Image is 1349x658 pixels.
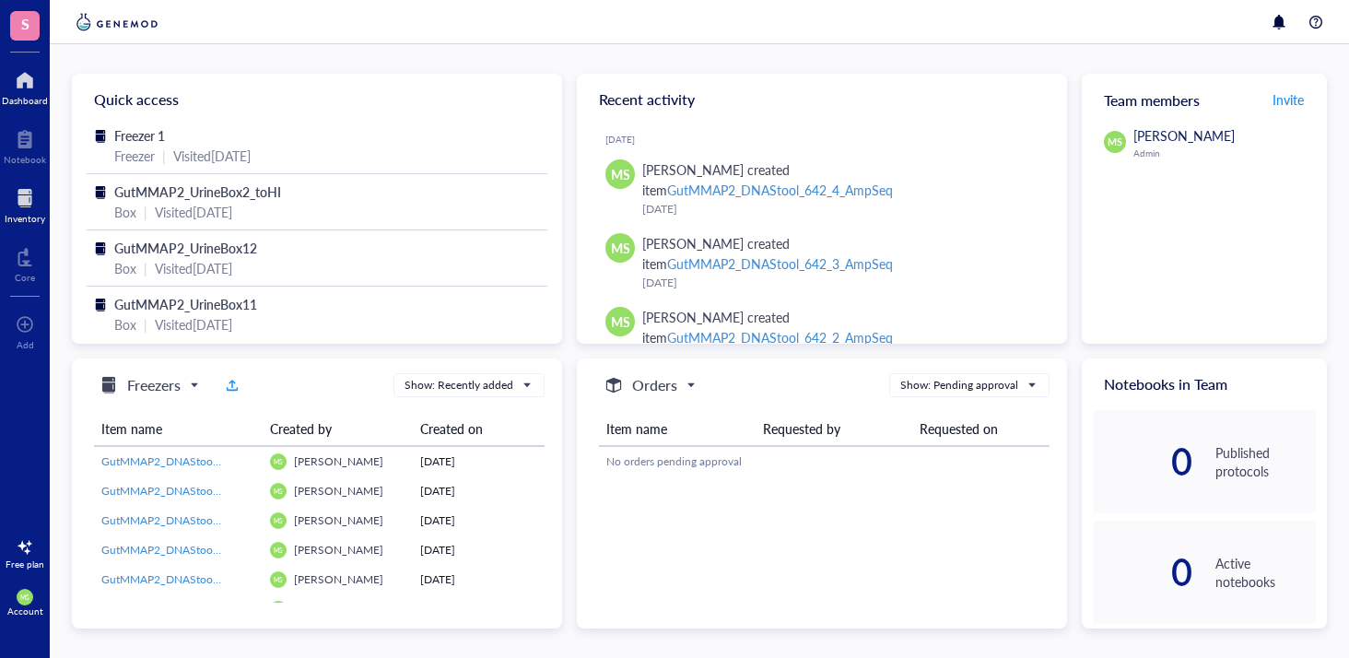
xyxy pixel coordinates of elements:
span: MS [20,593,29,601]
span: MS [274,517,282,524]
span: [PERSON_NAME] [294,571,383,587]
span: MS [611,164,630,184]
div: GutMMAP2_DNAStool_642_3_AmpSeq [667,254,893,273]
th: Created on [413,412,545,446]
div: Notebook [4,154,46,165]
th: Created by [263,412,413,446]
div: Freezer [114,146,155,166]
div: 0 [1093,447,1193,476]
div: Inventory [5,213,45,224]
div: [DATE] [642,200,1038,218]
a: GutMMAP2_DNAStool_642_2_AmpSeq [101,512,255,529]
span: [PERSON_NAME] [1133,126,1235,145]
span: MS [274,488,282,495]
div: GutMMAP2_DNAStool_642_4_AmpSeq [667,181,893,199]
span: Invite [1273,90,1304,109]
div: | [144,258,147,278]
div: Box [114,314,136,335]
div: Dashboard [2,95,48,106]
span: GutMMAP2_DNAStool_204_4_AmpSeq [101,571,299,587]
span: MS [1108,135,1122,149]
h5: Orders [632,374,677,396]
div: Free plan [6,558,44,570]
a: MS[PERSON_NAME] created itemGutMMAP2_DNAStool_642_2_AmpSeq[DATE] [592,300,1052,373]
div: Visited [DATE] [155,314,232,335]
a: Notebook [4,124,46,165]
span: MS [611,238,630,258]
div: [PERSON_NAME] created item [642,159,1038,200]
a: Inventory [5,183,45,224]
div: Show: Recently added [405,377,513,394]
div: [DATE] [420,453,537,470]
span: Freezer 1 [114,126,165,145]
a: GutMMAP2_DNAStool_204_4_AmpSeq [101,571,255,588]
span: GutMMAP2_DNAStool_642_1_AmpSeq [101,542,299,558]
div: | [162,146,166,166]
div: Visited [DATE] [173,146,251,166]
span: GutMMAP2_DNAStool_642_2_AmpSeq [101,512,299,528]
div: Core [15,272,35,283]
th: Requested on [912,412,1050,446]
div: Published protocols [1215,443,1316,480]
div: Box [114,202,136,222]
div: [PERSON_NAME] created item [642,307,1038,347]
div: No orders pending approval [606,453,1042,470]
img: genemod-logo [72,11,162,33]
a: Core [15,242,35,283]
a: MS[PERSON_NAME] created itemGutMMAP2_DNAStool_642_3_AmpSeq[DATE] [592,226,1052,300]
div: [DATE] [420,571,537,588]
a: Dashboard [2,65,48,106]
a: GutMMAP2_DNAStool_642_3_AmpSeq [101,483,255,499]
div: | [144,314,147,335]
a: GutMMAP2_DNAStool_204_3_AmpSeq [101,601,255,617]
div: Add [17,339,34,350]
th: Item name [94,412,263,446]
span: [PERSON_NAME] [294,601,383,617]
span: [PERSON_NAME] [294,512,383,528]
div: [DATE] [605,134,1052,145]
span: MS [274,458,282,465]
div: 0 [1093,558,1193,587]
span: [PERSON_NAME] [294,483,383,499]
div: Notebooks in Team [1082,358,1327,410]
span: GutMMAP2_DNAStool_642_4_AmpSeq [101,453,299,469]
span: GutMMAP2_UrineBox2_toHI [114,182,281,201]
div: Recent activity [577,74,1067,125]
div: Visited [DATE] [155,258,232,278]
a: MS[PERSON_NAME] created itemGutMMAP2_DNAStool_642_4_AmpSeq[DATE] [592,152,1052,226]
div: [DATE] [420,542,537,558]
span: GutMMAP2_DNAStool_204_3_AmpSeq [101,601,299,617]
th: Item name [599,412,756,446]
div: Box [114,258,136,278]
span: [PERSON_NAME] [294,453,383,469]
div: Show: Pending approval [900,377,1018,394]
div: | [144,202,147,222]
div: Active notebooks [1215,554,1316,591]
span: GutMMAP2_DNAStool_642_3_AmpSeq [101,483,299,499]
div: Team members [1082,74,1327,125]
div: Quick access [72,74,562,125]
div: Visited [DATE] [155,202,232,222]
div: Account [7,605,43,617]
h5: Freezers [127,374,181,396]
span: MS [274,546,282,554]
div: [PERSON_NAME] created item [642,233,1038,274]
div: [DATE] [420,483,537,499]
button: Invite [1272,85,1305,114]
span: [PERSON_NAME] [294,542,383,558]
span: S [21,12,29,35]
a: GutMMAP2_DNAStool_642_1_AmpSeq [101,542,255,558]
div: Admin [1133,147,1316,159]
span: MS [274,576,282,583]
span: GutMMAP2_UrineBox11 [114,295,257,313]
div: [DATE] [642,274,1038,292]
a: GutMMAP2_DNAStool_642_4_AmpSeq [101,453,255,470]
th: Requested by [756,412,912,446]
div: [DATE] [420,512,537,529]
span: MS [611,311,630,332]
span: GutMMAP2_UrineBox12 [114,239,257,257]
div: [DATE] [420,601,537,617]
